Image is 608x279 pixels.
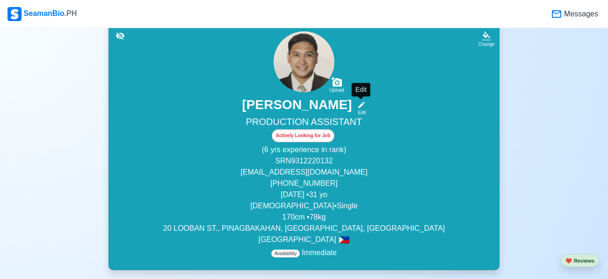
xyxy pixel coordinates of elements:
[120,155,488,167] p: SRN 9312220132
[478,41,494,48] div: Change
[65,9,77,17] span: .PH
[242,97,352,116] h3: [PERSON_NAME]
[120,223,488,234] p: 20 LOOBAN ST., PINAGBAKAHAN, [GEOGRAPHIC_DATA], [GEOGRAPHIC_DATA]
[120,234,488,245] p: [GEOGRAPHIC_DATA]
[120,116,488,129] h5: PRODUCTION ASSISTANT
[565,258,572,264] span: heart
[271,247,337,258] p: Immediate
[271,250,300,257] span: Availability
[120,212,488,223] p: 170 cm • 78 kg
[120,189,488,200] p: [DATE] • 31 yo
[7,7,77,21] div: SeamanBio
[272,129,335,142] div: Actively Looking for Job
[7,7,22,21] img: Logo
[120,178,488,189] p: [PHONE_NUMBER]
[562,8,598,20] span: Messages
[561,255,599,267] button: heartReviews
[120,144,488,155] p: (6 yrs experience in rank)
[120,167,488,178] p: [EMAIL_ADDRESS][DOMAIN_NAME]
[354,109,366,116] div: Edit
[120,200,488,212] p: [DEMOGRAPHIC_DATA] • Single
[339,235,350,244] span: 🇵🇭
[329,88,344,93] div: Upload
[352,83,370,96] div: Edit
